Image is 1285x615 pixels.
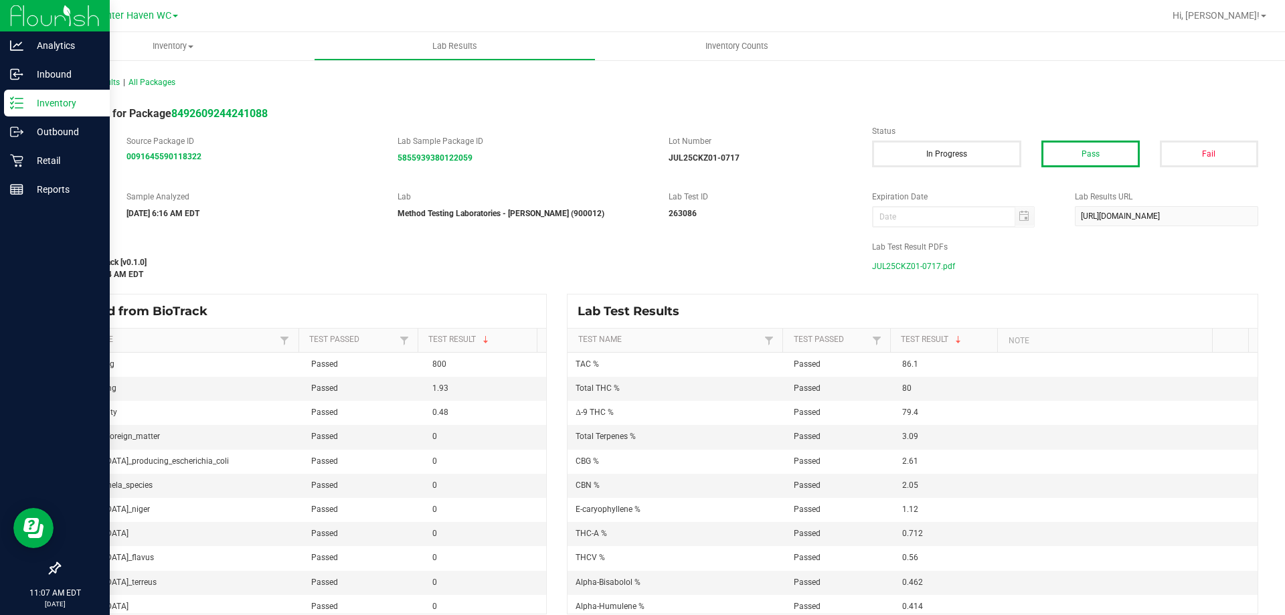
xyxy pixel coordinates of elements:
[171,107,268,120] a: 8492609244241088
[669,191,852,203] label: Lab Test ID
[398,153,473,163] a: 5855939380122059
[481,335,491,345] span: Sortable
[68,480,153,490] span: any_salmonela_species
[23,181,104,197] p: Reports
[398,191,649,203] label: Lab
[902,359,918,369] span: 86.1
[414,40,495,52] span: Lab Results
[901,335,993,345] a: Test ResultSortable
[902,578,923,587] span: 0.462
[311,359,338,369] span: Passed
[902,456,918,466] span: 2.61
[6,587,104,599] p: 11:07 AM EDT
[794,529,821,538] span: Passed
[432,383,448,393] span: 1.93
[70,304,218,319] span: Synced from BioTrack
[902,602,923,611] span: 0.414
[309,335,396,345] a: Test PassedSortable
[578,304,689,319] span: Lab Test Results
[276,332,292,349] a: Filter
[10,125,23,139] inline-svg: Outbound
[311,408,338,417] span: Passed
[432,408,448,417] span: 0.48
[32,32,314,60] a: Inventory
[311,383,338,393] span: Passed
[1075,191,1258,203] label: Lab Results URL
[576,578,640,587] span: Alpha-Bisabolol %
[23,37,104,54] p: Analytics
[794,383,821,393] span: Passed
[669,153,740,163] strong: JUL25CKZ01-0717
[6,599,104,609] p: [DATE]
[432,553,437,562] span: 0
[126,152,201,161] a: 0091645590118322
[576,408,614,417] span: Δ-9 THC %
[432,456,437,466] span: 0
[576,456,599,466] span: CBG %
[68,578,157,587] span: [MEDICAL_DATA]_terreus
[311,578,338,587] span: Passed
[794,578,821,587] span: Passed
[432,359,446,369] span: 800
[902,505,918,514] span: 1.12
[10,68,23,81] inline-svg: Inbound
[10,39,23,52] inline-svg: Analytics
[997,329,1212,353] th: Note
[59,107,268,120] span: Lab Result for Package
[314,32,596,60] a: Lab Results
[68,456,229,466] span: [MEDICAL_DATA]_producing_escherichia_coli
[872,141,1021,167] button: In Progress
[432,578,437,587] span: 0
[311,456,338,466] span: Passed
[687,40,786,52] span: Inventory Counts
[398,209,604,218] strong: Method Testing Laboratories - [PERSON_NAME] (900012)
[396,332,412,349] a: Filter
[126,191,377,203] label: Sample Analyzed
[1173,10,1260,21] span: Hi, [PERSON_NAME]!
[576,505,640,514] span: E-caryophyllene %
[576,359,599,369] span: TAC %
[432,505,437,514] span: 0
[10,183,23,196] inline-svg: Reports
[311,480,338,490] span: Passed
[578,335,761,345] a: Test NameSortable
[432,529,437,538] span: 0
[13,508,54,548] iframe: Resource center
[902,529,923,538] span: 0.712
[669,209,697,218] strong: 263086
[761,332,777,349] a: Filter
[902,383,912,393] span: 80
[794,505,821,514] span: Passed
[576,383,620,393] span: Total THC %
[59,241,852,253] label: Last Modified
[872,241,1258,253] label: Lab Test Result PDFs
[68,553,154,562] span: [MEDICAL_DATA]_flavus
[902,480,918,490] span: 2.05
[596,32,877,60] a: Inventory Counts
[398,135,649,147] label: Lab Sample Package ID
[126,135,377,147] label: Source Package ID
[10,154,23,167] inline-svg: Retail
[126,209,199,218] strong: [DATE] 6:16 AM EDT
[794,335,869,345] a: Test PassedSortable
[123,78,125,87] span: |
[1160,141,1258,167] button: Fail
[95,10,171,21] span: Winter Haven WC
[576,432,636,441] span: Total Terpenes %
[23,66,104,82] p: Inbound
[794,553,821,562] span: Passed
[23,95,104,111] p: Inventory
[869,332,885,349] a: Filter
[576,553,605,562] span: THCV %
[794,480,821,490] span: Passed
[32,40,314,52] span: Inventory
[902,432,918,441] span: 3.09
[311,602,338,611] span: Passed
[872,191,1055,203] label: Expiration Date
[311,529,338,538] span: Passed
[576,529,607,538] span: THC-A %
[70,335,276,345] a: Test NameSortable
